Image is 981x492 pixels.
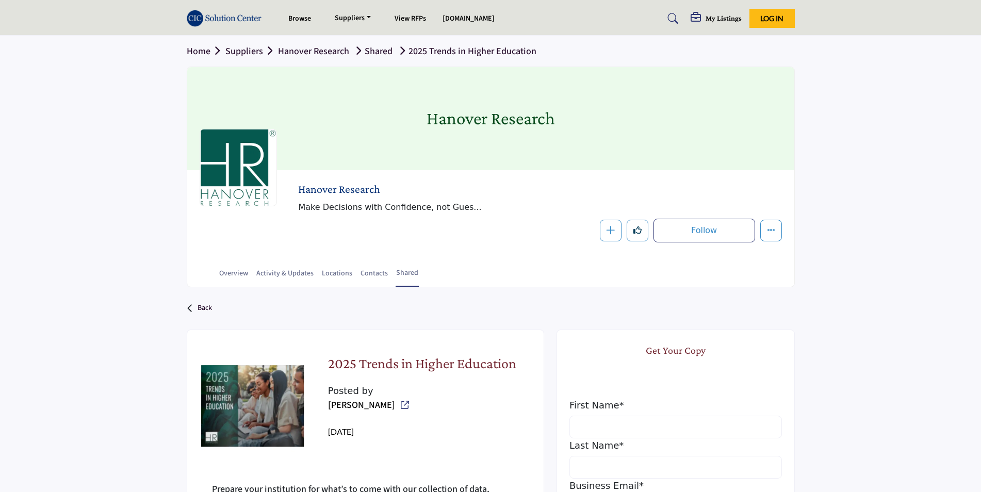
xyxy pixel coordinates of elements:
[360,268,388,286] a: Contacts
[427,67,555,170] h1: Hanover Research
[691,12,742,25] div: My Listings
[298,183,582,196] h2: Hanover Research
[328,384,424,438] div: Posted by
[627,220,648,241] button: Like
[321,268,353,286] a: Locations
[658,10,685,27] a: Search
[569,342,782,358] h2: Get Your Copy
[225,45,278,58] a: Suppliers
[760,220,782,241] button: More details
[256,268,314,286] a: Activity & Updates
[569,398,624,412] label: First Name*
[395,13,426,24] a: View RFPs
[396,45,536,58] a: 2025 Trends in Higher Education
[201,355,304,458] img: No Feature content logo
[187,45,225,58] a: Home
[328,355,516,376] h2: 2025 Trends in Higher Education
[760,14,783,23] span: Log In
[569,438,624,452] label: Last Name*
[328,427,354,436] span: [DATE]
[328,398,395,412] b: Redirect to company listing - hanover-research
[278,45,349,58] a: Hanover Research
[198,299,212,318] p: Back
[569,416,782,438] input: First Name
[443,13,495,24] a: [DOMAIN_NAME]
[352,45,393,58] a: Shared
[187,10,267,27] img: site Logo
[653,219,755,242] button: Follow
[328,11,378,26] a: Suppliers
[569,456,782,479] input: Last Name
[749,9,795,28] button: Log In
[219,268,249,286] a: Overview
[706,13,742,23] h5: My Listings
[396,268,419,287] a: Shared
[288,13,311,24] a: Browse
[328,399,395,412] a: [PERSON_NAME]
[298,201,628,214] span: Make Decisions with Confidence, not Guesswork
